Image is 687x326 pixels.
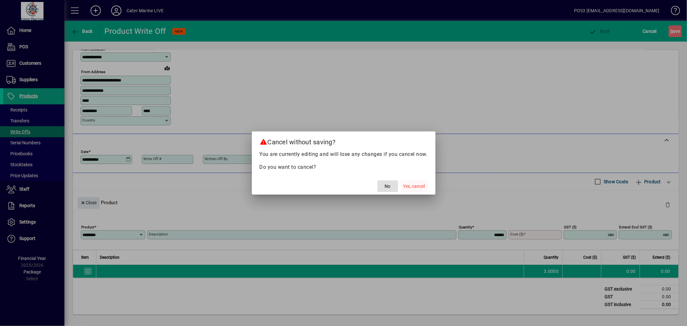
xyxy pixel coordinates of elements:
h2: Cancel without saving? [252,131,435,150]
span: Yes, cancel [403,183,425,190]
button: Yes, cancel [401,180,428,192]
span: No [385,183,391,190]
button: No [377,180,398,192]
p: Do you want to cancel? [260,163,428,171]
p: You are currently editing and will lose any changes if you cancel now. [260,150,428,158]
